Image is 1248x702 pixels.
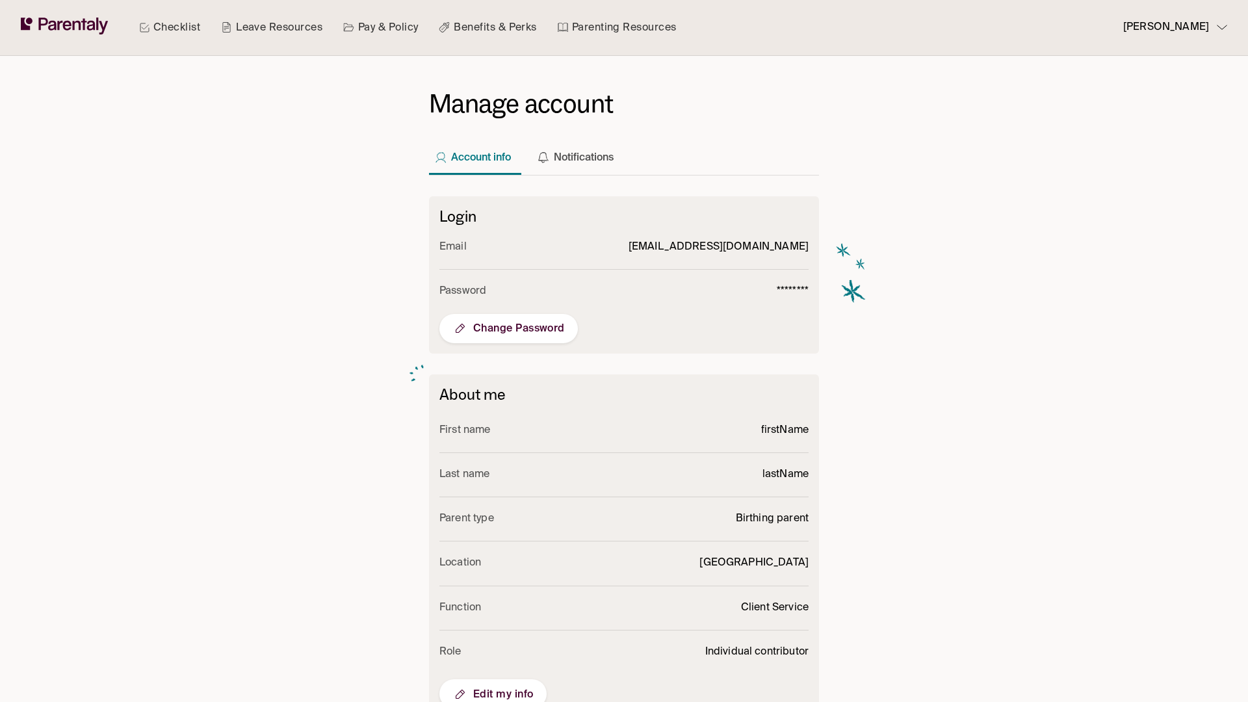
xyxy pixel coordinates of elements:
p: Email [439,239,467,256]
h2: Login [439,207,809,226]
button: Change Password [439,314,578,343]
p: Parent type [439,510,494,528]
p: Password [439,283,486,300]
p: [GEOGRAPHIC_DATA] [699,554,809,572]
p: firstName [761,422,809,439]
p: First name [439,422,491,439]
h1: Manage account [429,88,819,120]
p: Last name [439,466,489,484]
p: Function [439,599,481,617]
button: Account info [429,128,521,175]
p: [PERSON_NAME] [1123,19,1209,36]
p: lastName [762,466,809,484]
button: Notifications [532,128,624,175]
p: Birthing parent [736,510,809,528]
p: Location [439,554,481,572]
p: [EMAIL_ADDRESS][DOMAIN_NAME] [629,239,809,256]
span: Edit my info [452,686,534,702]
span: Change Password [452,320,565,336]
p: Role [439,643,461,661]
p: Client Service [741,599,809,617]
h6: About me [439,385,809,404]
p: Individual contributor [705,643,809,661]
